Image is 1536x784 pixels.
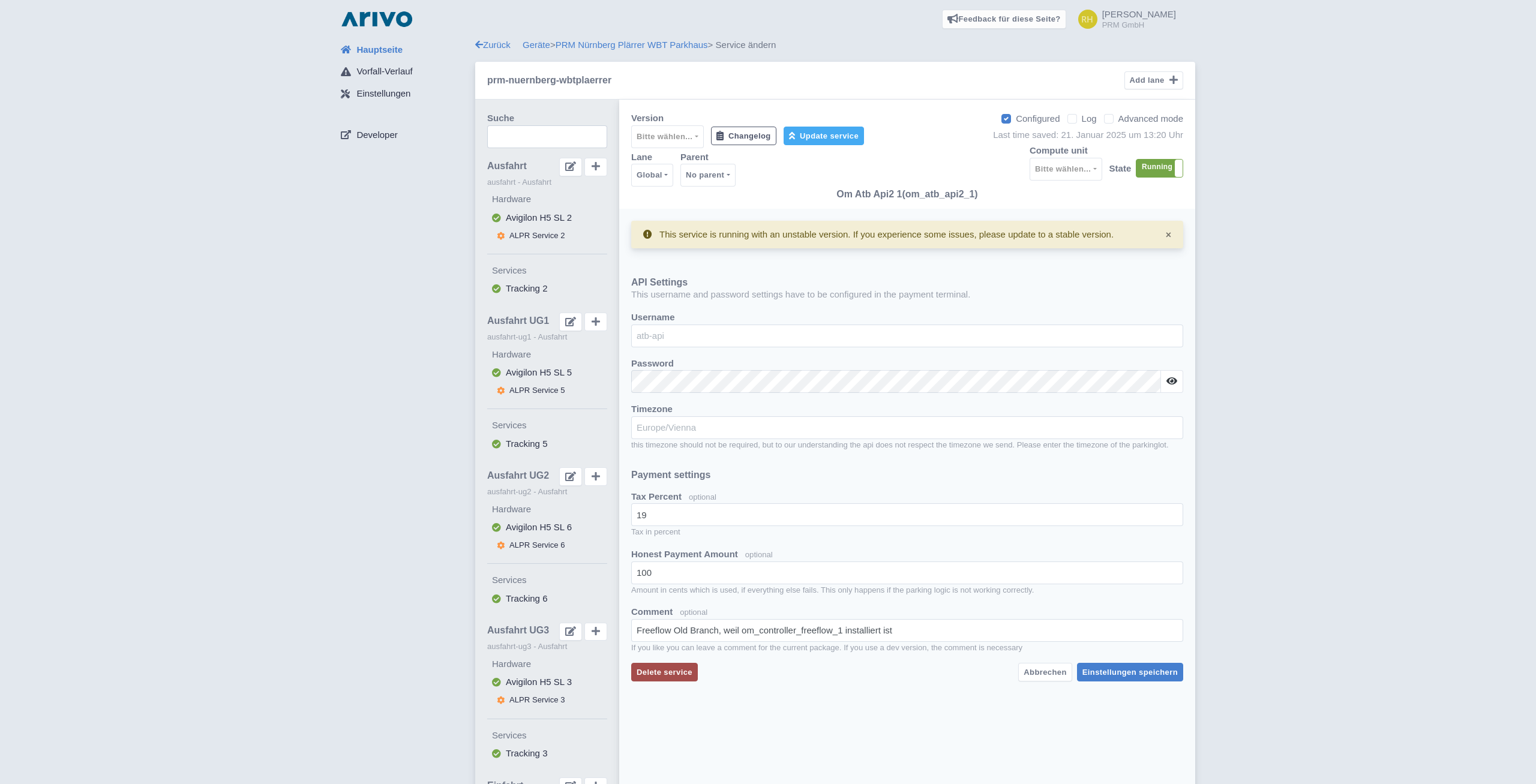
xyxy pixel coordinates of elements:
[487,176,607,188] small: ausfahrt - Ausfahrt
[942,10,1066,29] a: Feedback für diese Seite?
[631,548,738,561] label: Honest Payment Amount
[1136,159,1183,178] div: RunningStopped
[631,151,652,164] label: Lane
[631,357,674,371] label: Password
[492,729,607,743] label: Services
[1018,663,1072,681] button: Abbrechen
[1124,71,1183,90] button: Add lane
[637,668,692,677] span: Delete service
[487,537,607,554] button: ALPR Service 6
[745,550,773,559] span: optional
[631,439,1183,451] small: this timezone should not be required, but to our understanding the api does not respect the timez...
[631,605,673,619] label: Comment
[331,124,475,146] a: Developer
[1077,663,1183,681] button: Einstellungen speichern
[487,435,607,453] button: Tracking 5
[506,677,572,687] span: Avigilon H5 SL 3
[506,438,547,449] span: Tracking 5
[492,573,607,587] label: Services
[506,367,572,377] span: Avigilon H5 SL 5
[637,168,662,182] div: Global
[356,65,412,79] span: Vorfall-Verlauf
[487,112,514,125] label: Suche
[1071,10,1176,29] a: [PERSON_NAME] PRM GmbH
[631,470,1183,480] h5: Payment settings
[659,228,1114,242] div: This service is running with an unstable version. If you experience some issues, please update to...
[487,518,607,537] button: Avigilon H5 SL 6
[492,503,607,516] label: Hardware
[487,280,607,298] button: Tracking 2
[487,364,607,382] button: Avigilon H5 SL 5
[487,316,549,326] span: Ausfahrt UG1
[836,189,902,199] span: Om Atb Api2 1
[506,212,572,223] span: Avigilon H5 SL 2
[631,584,1183,596] small: Amount in cents which is used, if everything else fails. This only happens if the parking logic i...
[487,209,607,227] button: Avigilon H5 SL 2
[492,657,607,671] label: Hardware
[492,264,607,278] label: Services
[1130,76,1165,85] span: Add lane
[487,227,607,244] button: ALPR Service 2
[993,128,1183,142] div: Last time saved: 21. Januar 2025 um 13:20 Uhr
[492,419,607,432] label: Services
[492,348,607,362] label: Hardware
[509,540,565,549] span: ALPR Service 6
[689,492,716,501] span: optional
[631,416,1183,439] input: Europe/Vienna
[506,283,547,293] span: Tracking 2
[487,470,549,481] span: Ausfahrt UG2
[1082,113,1097,124] span: Log
[356,87,410,101] span: Einstellungen
[487,75,611,86] h5: prm-nuernberg-wbtplaerrer
[506,593,547,603] span: Tracking 6
[487,641,607,653] small: ausfahrt-ug3 - Ausfahrt
[1102,9,1176,19] span: [PERSON_NAME]
[631,325,1183,347] input: atb-api
[631,288,970,302] label: This username and password settings have to be configured in the payment terminal.
[1136,160,1183,177] label: Running
[475,38,1195,52] div: > > Service ändern
[487,486,607,498] small: ausfahrt-ug2 - Ausfahrt
[680,608,707,617] span: optional
[556,40,708,50] a: PRM Nürnberg Plärrer WBT Parkhaus
[631,311,675,325] label: Username
[686,168,724,182] div: No parent
[631,402,673,416] label: Timezone
[506,522,572,532] span: Avigilon H5 SL 6
[487,673,607,692] button: Avigilon H5 SL 3
[631,526,1183,538] small: Tax in percent
[631,663,698,681] button: Delete service
[487,331,607,343] small: ausfahrt-ug1 - Ausfahrt
[711,127,776,145] button: Changelog
[492,193,607,206] label: Hardware
[680,151,709,164] label: Parent
[356,43,403,57] span: Hauptseite
[331,38,475,61] a: Hauptseite
[475,40,511,50] a: Zurück
[506,748,547,758] span: Tracking 3
[1035,162,1091,176] div: Bitte wählen...
[631,642,1183,654] small: If you like you can leave a comment for the current package. If you use a dev version, the commen...
[523,40,550,50] a: Geräte
[509,695,565,704] span: ALPR Service 3
[631,490,682,504] label: Tax Percent
[1109,162,1132,176] label: State
[487,692,607,708] button: ALPR Service 3
[902,189,977,199] span: (om_atb_api2_1)
[338,10,415,29] img: logo
[800,131,859,140] span: Update service
[631,277,1183,288] h5: API Settings
[487,590,607,608] button: Tracking 6
[509,231,565,240] span: ALPR Service 2
[487,161,527,172] span: Ausfahrt
[1118,113,1183,124] span: Advanced mode
[1082,668,1178,677] span: Einstellungen speichern
[784,127,864,145] button: Update service
[356,128,397,142] span: Developer
[331,83,475,106] a: Einstellungen
[487,625,549,636] span: Ausfahrt UG3
[487,382,607,399] button: ALPR Service 5
[1016,113,1060,124] span: Configured
[509,386,565,395] span: ALPR Service 5
[637,130,692,144] div: Bitte wählen...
